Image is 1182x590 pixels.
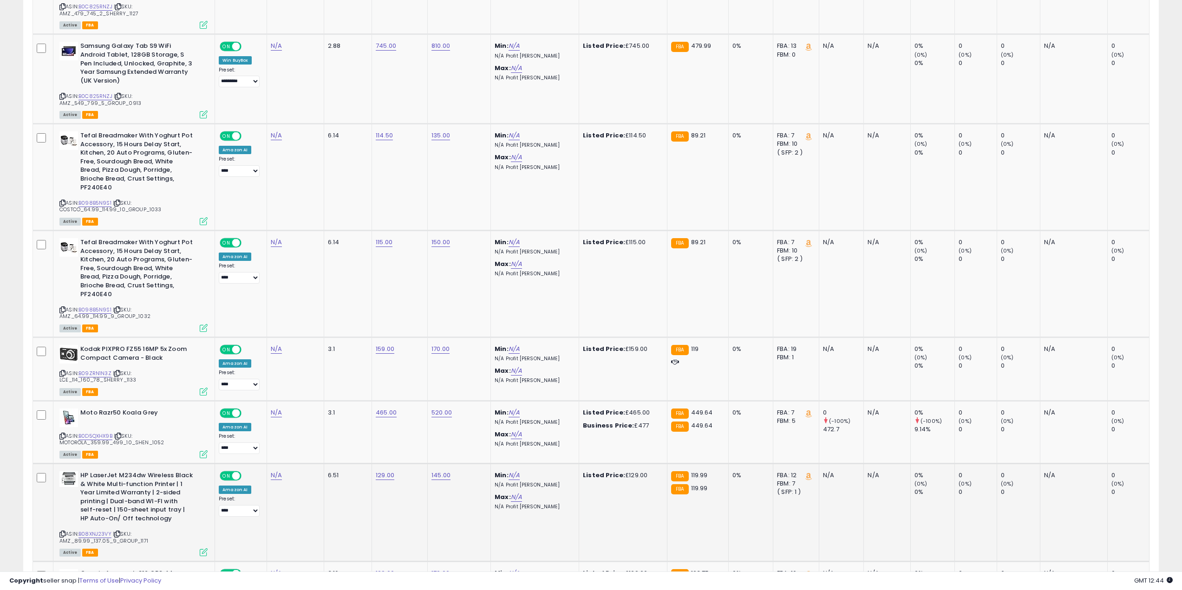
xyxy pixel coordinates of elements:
div: 0 [1001,471,1040,480]
div: Amazon AI [219,359,251,368]
b: Tefal Breadmaker With Yoghurt Pot Accessory, 15 Hours Delay Start, Kitchen, 20 Auto Programs, Glu... [80,131,193,194]
div: 0 [1111,131,1149,140]
div: N/A [868,345,903,353]
a: N/A [509,238,520,247]
small: (0%) [1001,51,1014,58]
strong: Copyright [9,576,43,585]
div: 0 [1001,59,1040,67]
span: All listings currently available for purchase on Amazon [59,549,81,557]
a: N/A [509,471,520,480]
small: FBA [671,471,688,481]
a: Privacy Policy [120,576,161,585]
div: Amazon AI [219,486,251,494]
div: N/A [823,42,856,50]
div: 3.1 [328,345,365,353]
div: 0% [914,362,954,370]
div: ASIN: [59,471,208,555]
small: (0%) [914,51,927,58]
div: 0 [1111,255,1149,263]
a: 159.00 [376,344,394,354]
a: N/A [509,408,520,417]
span: | SKU: COSTCO_64.99_114.99_10_GROUP_1033 [59,199,162,213]
div: £745.00 [583,42,660,50]
div: N/A [1044,42,1100,50]
div: Preset: [219,370,260,390]
b: Min: [495,344,509,353]
a: N/A [509,131,520,140]
span: 2025-09-18 12:44 GMT [1134,576,1173,585]
div: 0 [959,362,997,370]
div: 0 [1111,345,1149,353]
b: Max: [495,259,511,268]
small: (0%) [1111,247,1124,254]
b: Listed Price: [583,344,625,353]
div: ASIN: [59,238,208,331]
span: OFF [240,239,255,247]
b: HP LaserJet M234dw Wireless Black & White Multi-function Printer | 1 Year Limited Warranty | 2-si... [80,471,193,525]
img: 31p64+nsCFL._SL40_.jpg [59,42,78,60]
div: ASIN: [59,345,208,395]
small: (0%) [914,140,927,148]
b: Business Price: [583,421,634,430]
div: 0 [959,149,997,157]
span: All listings currently available for purchase on Amazon [59,451,81,459]
small: FBA [671,345,688,355]
div: £465.00 [583,408,660,417]
div: 0 [1001,345,1040,353]
small: FBA [671,421,688,432]
img: 31L9hVdddbL._SL40_.jpg [59,131,78,150]
span: 89.21 [691,238,706,246]
a: 145.00 [431,471,451,480]
span: ON [221,43,232,51]
p: N/A Profit [PERSON_NAME] [495,377,572,384]
b: Min: [495,408,509,417]
b: Samsung Galaxy Tab S9 WiFi Android Tablet, 128GB Storage, S Pen Included, Unlocked, Graphite, 3 Y... [80,42,193,87]
span: All listings currently available for purchase on Amazon [59,111,81,119]
div: 0% [914,238,954,246]
div: 3.1 [328,408,365,417]
div: 0 [1001,408,1040,417]
span: All listings currently available for purchase on Amazon [59,388,81,396]
div: N/A [868,408,903,417]
div: 0 [959,131,997,140]
div: 0% [914,149,954,157]
b: Max: [495,64,511,72]
small: (0%) [959,51,972,58]
small: FBA [671,484,688,494]
p: N/A Profit [PERSON_NAME] [495,53,572,59]
div: FBA: 13 [777,42,812,50]
a: 520.00 [431,408,452,417]
div: 0% [732,408,766,417]
span: 449.64 [691,421,713,430]
b: Listed Price: [583,471,625,480]
img: 31io6rT3bDL._SL40_.jpg [59,471,78,487]
div: Amazon AI [219,146,251,154]
div: 2.88 [328,42,365,50]
span: | SKU: AMZ_549_799_5_GROUP_0913 [59,92,141,106]
div: ( SFP: 1 ) [777,488,812,496]
div: 0% [732,131,766,140]
small: (0%) [1001,480,1014,487]
img: 31L9hVdddbL._SL40_.jpg [59,238,78,257]
span: FBA [82,549,98,557]
a: 170.00 [431,344,450,354]
span: | SKU: AMZ_64.99_114.99_9_GROUP_1032 [59,306,150,320]
span: 119.99 [691,471,708,480]
a: B08XNJ23VY [78,530,111,538]
div: 0% [732,345,766,353]
a: B098B5N9S1 [78,306,111,314]
a: B0C825RNZJ [78,3,112,11]
span: FBA [82,451,98,459]
div: N/A [868,238,903,246]
small: (0%) [959,480,972,487]
div: N/A [1044,131,1100,140]
span: FBA [82,21,98,29]
a: N/A [271,41,282,51]
a: 465.00 [376,408,397,417]
small: FBA [671,42,688,52]
div: 0% [914,255,954,263]
small: FBA [671,238,688,248]
span: ON [221,132,232,140]
a: N/A [509,344,520,354]
small: (0%) [1111,480,1124,487]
